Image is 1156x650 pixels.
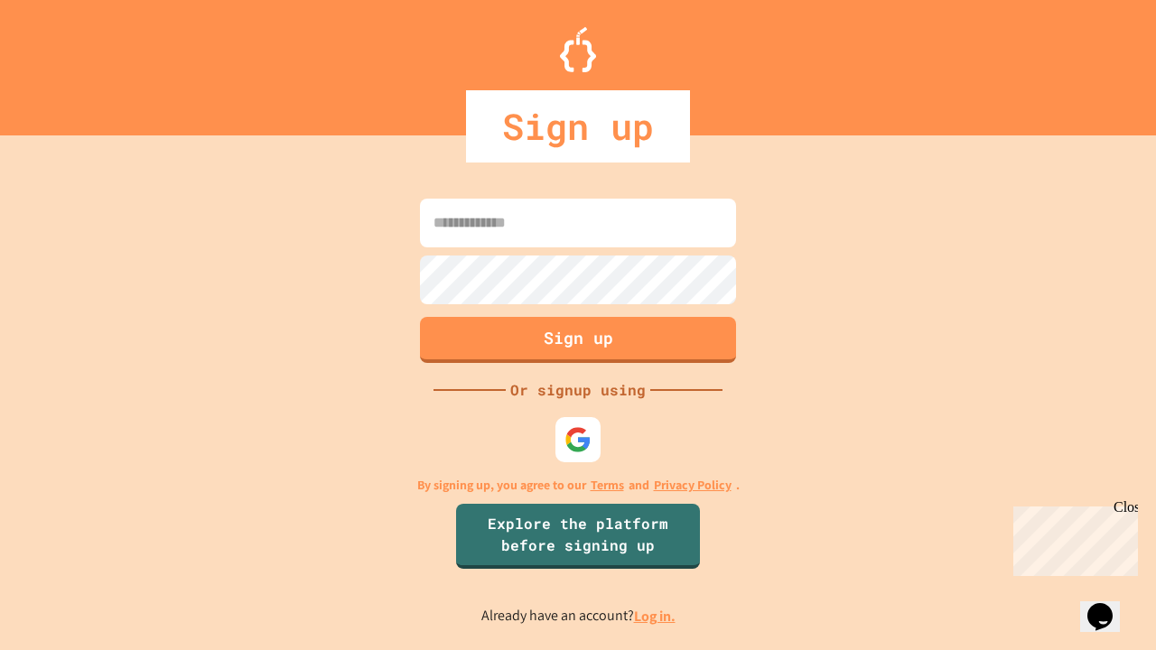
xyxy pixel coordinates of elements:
[506,379,650,401] div: Or signup using
[7,7,125,115] div: Chat with us now!Close
[1080,578,1138,632] iframe: chat widget
[481,605,676,627] p: Already have an account?
[466,90,690,162] div: Sign up
[1006,499,1138,576] iframe: chat widget
[564,426,592,453] img: google-icon.svg
[417,476,740,495] p: By signing up, you agree to our and .
[634,607,676,626] a: Log in.
[654,476,732,495] a: Privacy Policy
[560,27,596,72] img: Logo.svg
[456,504,700,569] a: Explore the platform before signing up
[591,476,624,495] a: Terms
[420,317,736,363] button: Sign up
